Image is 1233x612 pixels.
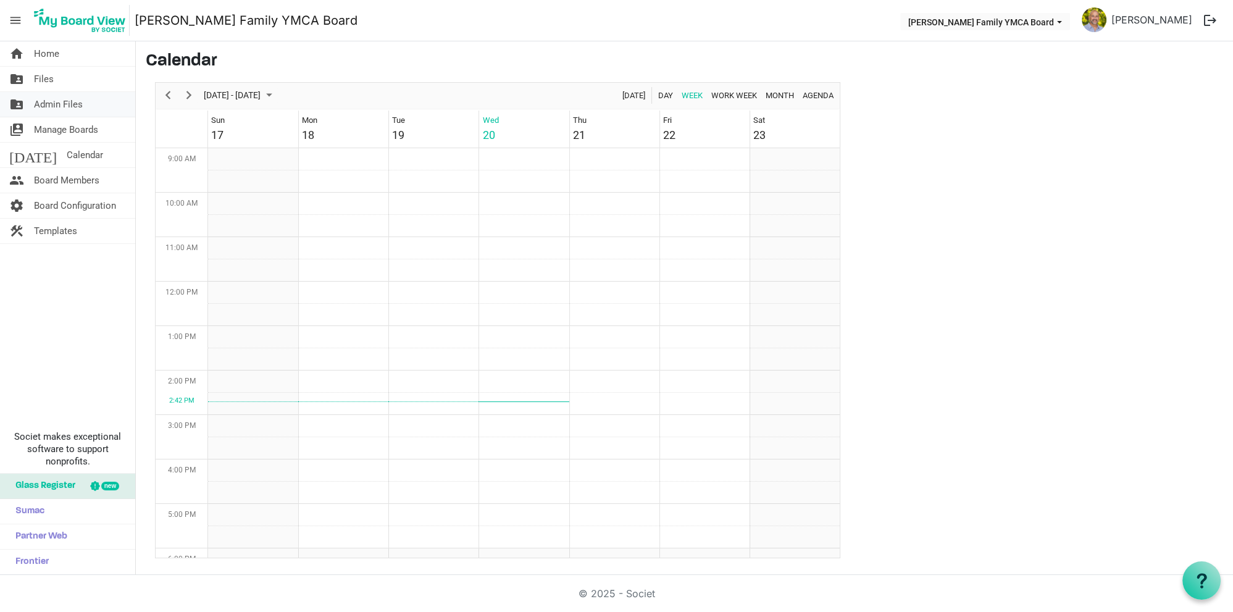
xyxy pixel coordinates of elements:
[1082,7,1106,32] img: 0QWPNOnCPC8NfVMuB3A2BcL6Nh9OSu2o5o8NtajDfVW0iYDKIoY00LDF6b9_Gsx3jo5iaR993UiWMgUTXCq8BQ_thumb.png
[34,92,83,117] span: Admin Files
[211,114,225,127] div: Sun
[573,127,585,143] div: 21
[753,114,765,127] div: Sat
[392,114,405,127] div: Tue
[34,67,54,91] span: Files
[709,88,759,103] button: Work Week
[9,550,49,574] span: Frontier
[178,83,199,109] div: next period
[4,9,27,32] span: menu
[34,219,77,243] span: Templates
[9,92,24,117] span: folder_shared
[764,88,796,103] button: Month
[710,88,758,103] span: Work Week
[663,127,675,143] div: 22
[9,168,24,193] span: people
[621,88,646,103] span: [DATE]
[165,199,198,207] span: 10:00 AM
[302,127,314,143] div: 18
[9,219,24,243] span: construction
[156,396,208,406] div: 2:42 PM
[9,143,57,167] span: [DATE]
[302,114,317,127] div: Mon
[9,499,44,524] span: Sumac
[160,88,177,103] button: Previous
[1197,7,1223,33] button: logout
[579,587,655,600] a: © 2025 - Societ
[168,555,196,563] span: 6:00 PM
[168,332,196,341] span: 1:00 PM
[482,114,498,127] div: Wed
[168,421,196,430] span: 3:00 PM
[392,127,404,143] div: 19
[34,41,59,66] span: Home
[34,117,98,142] span: Manage Boards
[9,474,75,498] span: Glass Register
[67,143,103,167] span: Calendar
[168,154,196,163] span: 9:00 AM
[9,117,24,142] span: switch_account
[573,114,587,127] div: Thu
[34,168,99,193] span: Board Members
[157,83,178,109] div: previous period
[30,5,135,36] a: My Board View Logo
[656,88,675,103] button: Day
[9,41,24,66] span: home
[482,127,495,143] div: 20
[168,466,196,474] span: 4:00 PM
[753,127,766,143] div: 23
[199,83,280,109] div: August 17 - 23, 2025
[680,88,704,103] span: Week
[621,88,648,103] button: Today
[181,88,198,103] button: Next
[155,82,840,558] div: Week of August 20, 2025
[9,524,67,549] span: Partner Web
[165,243,198,252] span: 11:00 AM
[1106,7,1197,32] a: [PERSON_NAME]
[680,88,705,103] button: Week
[801,88,836,103] button: Agenda
[203,88,262,103] span: [DATE] - [DATE]
[764,88,795,103] span: Month
[34,193,116,218] span: Board Configuration
[168,377,196,385] span: 2:00 PM
[165,288,198,296] span: 12:00 PM
[657,88,674,103] span: Day
[101,482,119,490] div: new
[146,51,1223,72] h3: Calendar
[211,127,224,143] div: 17
[6,430,130,467] span: Societ makes exceptional software to support nonprofits.
[663,114,672,127] div: Fri
[900,13,1070,30] button: Semones Family YMCA Board dropdownbutton
[9,67,24,91] span: folder_shared
[135,8,357,33] a: [PERSON_NAME] Family YMCA Board
[202,88,278,103] button: August 2025
[801,88,835,103] span: Agenda
[30,5,130,36] img: My Board View Logo
[168,510,196,519] span: 5:00 PM
[9,193,24,218] span: settings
